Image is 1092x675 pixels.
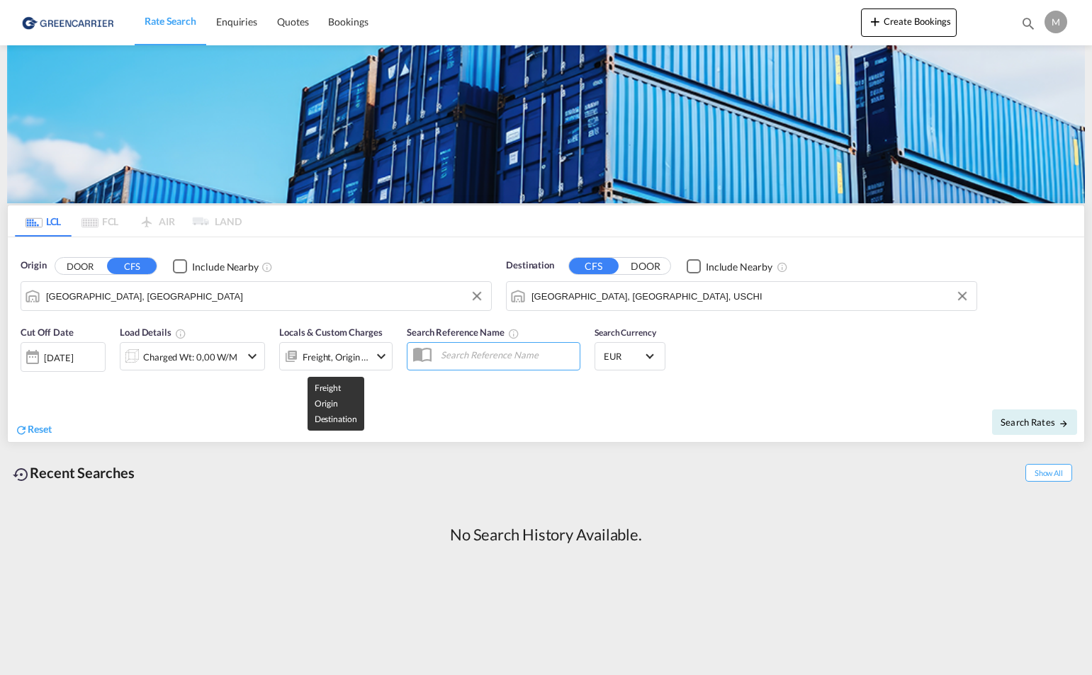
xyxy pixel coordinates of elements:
[279,342,393,370] div: Freight Origin Destinationicon-chevron-down
[46,285,484,307] input: Search by Port
[15,424,28,436] md-icon: icon-refresh
[21,327,74,338] span: Cut Off Date
[407,327,519,338] span: Search Reference Name
[216,16,257,28] span: Enquiries
[192,260,259,274] div: Include Nearby
[507,282,976,310] md-input-container: Chicago, IL, USCHI
[687,259,772,273] md-checkbox: Checkbox No Ink
[303,347,369,367] div: Freight Origin Destination
[373,348,390,365] md-icon: icon-chevron-down
[466,285,488,307] button: Clear Input
[21,342,106,372] div: [DATE]
[279,327,383,338] span: Locals & Custom Charges
[531,285,969,307] input: Search by Port
[173,259,259,273] md-checkbox: Checkbox No Ink
[145,15,196,27] span: Rate Search
[952,285,973,307] button: Clear Input
[508,328,519,339] md-icon: Your search will be saved by the below given name
[569,258,619,274] button: CFS
[450,524,642,546] div: No Search History Available.
[44,351,73,364] div: [DATE]
[143,347,237,367] div: Charged Wt: 0,00 W/M
[21,370,31,389] md-datepicker: Select
[777,261,788,273] md-icon: Unchecked: Ignores neighbouring ports when fetching rates.Checked : Includes neighbouring ports w...
[1020,16,1036,37] div: icon-magnify
[107,258,157,274] button: CFS
[1059,419,1069,429] md-icon: icon-arrow-right
[28,423,52,435] span: Reset
[15,205,72,237] md-tab-item: LCL
[120,342,265,370] div: Charged Wt: 0,00 W/Micon-chevron-down
[1025,464,1072,482] span: Show All
[1001,416,1069,428] span: Search Rates
[604,350,643,363] span: EUR
[13,466,30,483] md-icon: icon-backup-restore
[1045,11,1067,33] div: M
[861,8,957,37] button: icon-plus 400-fgCreate Bookings
[244,348,261,365] md-icon: icon-chevron-down
[120,327,186,338] span: Load Details
[315,382,357,424] span: Freight Origin Destination
[434,344,580,365] input: Search Reference Name
[992,409,1077,435] button: Search Ratesicon-arrow-right
[15,205,242,237] md-pagination-wrapper: Use the left and right arrow keys to navigate between tabs
[175,328,186,339] md-icon: Chargeable Weight
[328,16,368,28] span: Bookings
[867,13,884,30] md-icon: icon-plus 400-fg
[595,327,656,338] span: Search Currency
[15,422,52,438] div: icon-refreshReset
[621,259,670,275] button: DOOR
[7,45,1085,203] img: GreenCarrierFCL_LCL.png
[706,260,772,274] div: Include Nearby
[1020,16,1036,31] md-icon: icon-magnify
[21,282,491,310] md-input-container: Hamburg, DEHAM
[8,237,1084,442] div: Origin DOOR CFS Checkbox No InkUnchecked: Ignores neighbouring ports when fetching rates.Checked ...
[602,346,658,366] md-select: Select Currency: € EUREuro
[21,259,46,273] span: Origin
[7,457,140,489] div: Recent Searches
[261,261,273,273] md-icon: Unchecked: Ignores neighbouring ports when fetching rates.Checked : Includes neighbouring ports w...
[55,259,105,275] button: DOOR
[277,16,308,28] span: Quotes
[506,259,554,273] span: Destination
[21,6,117,38] img: 1378a7308afe11ef83610d9e779c6b34.png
